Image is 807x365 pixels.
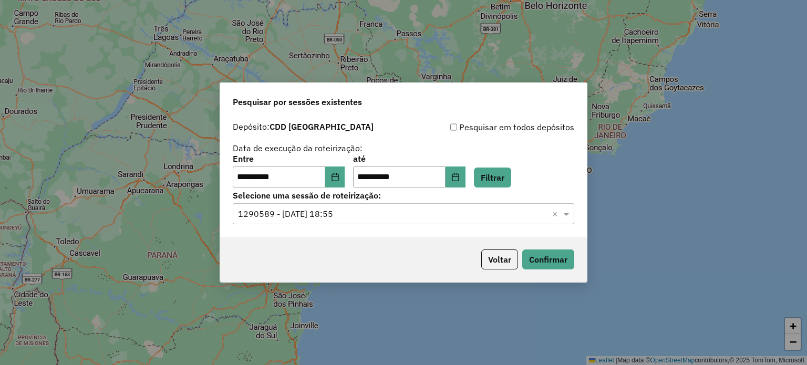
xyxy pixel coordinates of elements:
label: Data de execução da roteirização: [233,142,363,154]
button: Confirmar [522,249,574,269]
button: Choose Date [446,166,465,187]
label: Selecione uma sessão de roteirização: [233,189,574,202]
button: Choose Date [325,166,345,187]
label: Depósito: [233,120,374,133]
span: Pesquisar por sessões existentes [233,96,362,108]
label: Entre [233,152,345,165]
div: Pesquisar em todos depósitos [403,121,574,133]
strong: CDD [GEOGRAPHIC_DATA] [270,121,374,132]
label: até [353,152,465,165]
button: Voltar [481,249,518,269]
span: Clear all [552,207,561,220]
button: Filtrar [474,168,511,187]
